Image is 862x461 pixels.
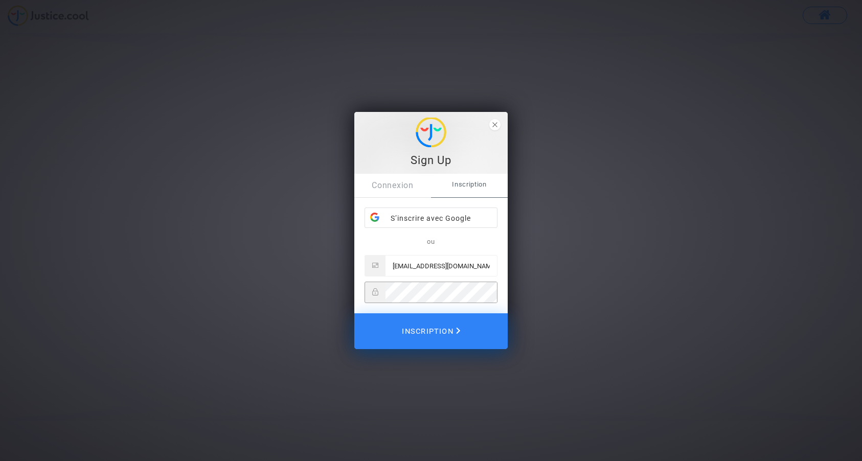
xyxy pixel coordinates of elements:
[385,256,497,276] input: Email
[365,208,497,228] div: S’inscrire avec Google
[427,238,435,245] span: ou
[354,174,431,197] a: Connexion
[360,153,502,168] div: Sign Up
[385,282,497,303] input: Password
[402,320,460,342] span: Inscription
[489,119,501,130] span: close
[354,313,508,349] button: Inscription
[431,174,508,195] span: Inscription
